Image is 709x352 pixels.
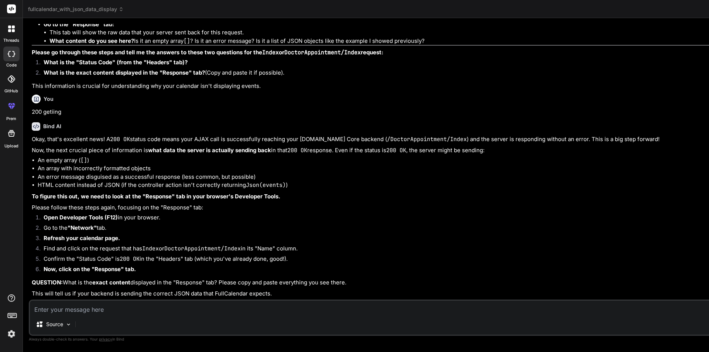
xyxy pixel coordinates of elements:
code: Index [262,49,279,56]
code: 200 OK [386,147,406,154]
strong: What is the "Status Code" (from the "Headers" tab)? [44,59,188,66]
code: [] [184,37,190,45]
strong: What content do you see here? [49,37,134,44]
code: DoctorAppointment/Index [284,49,361,56]
strong: What is the exact content displayed in the "Response" tab? [44,69,205,76]
span: fullcalendar_with_json_data_display [28,6,124,13]
strong: Please go through these steps and tell me the answers to these two questions for the or request: [32,49,383,56]
strong: what data the server is actually sending back [148,147,271,154]
h6: Bind AI [43,123,61,130]
label: GitHub [4,88,18,94]
strong: Go to the "Response" tab: [44,21,114,28]
code: 200 OK [110,136,130,143]
code: 200 OK [120,255,140,263]
code: Index [142,245,159,252]
strong: Refresh your calendar page. [44,235,120,242]
code: 200 OK [287,147,307,154]
strong: QUESTION: [32,279,63,286]
code: Json(events) [246,181,286,189]
img: Pick Models [65,321,72,328]
label: code [6,62,17,68]
strong: "Network" [68,224,97,231]
p: Source [46,321,63,328]
strong: To figure this out, we need to look at the "Response" tab in your browser's Developer Tools. [32,193,280,200]
h6: You [44,95,54,103]
code: DoctorAppointment/Index [164,245,241,252]
label: threads [3,37,19,44]
strong: Now, click on the "Response" tab. [44,266,136,273]
img: settings [5,328,18,340]
span: privacy [99,337,112,341]
strong: Open Developer Tools (F12) [44,214,118,221]
strong: exact content [92,279,130,286]
label: prem [6,116,16,122]
code: /DoctorAppointment/Index [387,136,467,143]
label: Upload [4,143,18,149]
code: [] [81,157,87,164]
